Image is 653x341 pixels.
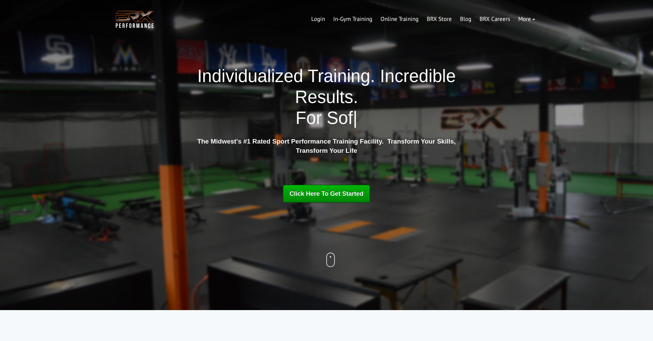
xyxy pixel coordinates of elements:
div: Navigation Menu [307,11,539,27]
a: BRX Store [423,11,456,27]
a: Blog [456,11,475,27]
iframe: Chat Widget [619,308,653,341]
span: | [353,108,357,128]
a: Click Here To Get Started [283,185,371,203]
span: Click Here To Get Started [290,190,364,197]
a: In-Gym Training [329,11,376,27]
a: BRX Careers [475,11,514,27]
a: Login [307,11,329,27]
a: Online Training [376,11,423,27]
strong: The Midwest's #1 Rated Sport Performance Training Facility. Transform Your Skills, Transform Your... [197,138,456,154]
a: More [514,11,539,27]
span: For Sof [295,108,353,128]
h1: Individualized Training. Incredible Results. [195,66,459,129]
img: BRX Transparent Logo-2 [114,9,155,30]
